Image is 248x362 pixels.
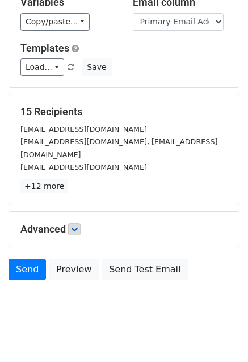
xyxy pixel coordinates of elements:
[20,58,64,76] a: Load...
[20,223,228,235] h5: Advanced
[20,179,68,193] a: +12 more
[20,106,228,118] h5: 15 Recipients
[82,58,111,76] button: Save
[191,308,248,362] iframe: Chat Widget
[20,13,90,31] a: Copy/paste...
[49,259,99,280] a: Preview
[20,125,147,133] small: [EMAIL_ADDRESS][DOMAIN_NAME]
[20,42,69,54] a: Templates
[102,259,188,280] a: Send Test Email
[20,137,217,159] small: [EMAIL_ADDRESS][DOMAIN_NAME], [EMAIL_ADDRESS][DOMAIN_NAME]
[9,259,46,280] a: Send
[20,163,147,171] small: [EMAIL_ADDRESS][DOMAIN_NAME]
